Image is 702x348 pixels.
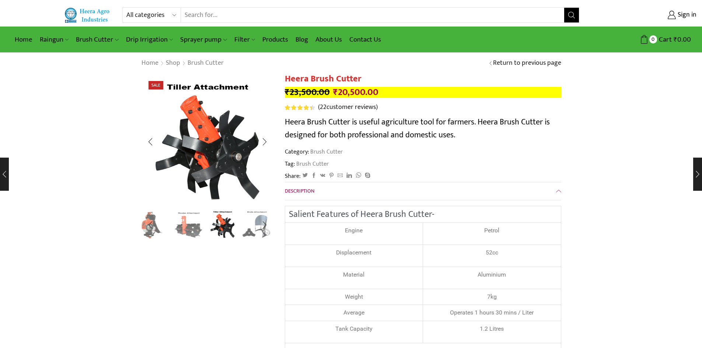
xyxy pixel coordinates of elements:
a: About Us [312,31,346,48]
span: Sale [149,81,163,89]
p: 52cc [427,249,557,257]
div: 7kg [427,293,557,301]
a: Blog [292,31,312,48]
h1: Heera Brush Cutter [285,74,561,84]
span: ₹ [674,34,677,45]
h2: Salient Features of Heera Brush Cutter- [289,210,557,219]
a: Brush Cutter [187,59,224,68]
span: Sign in [676,10,696,20]
input: Search for... [181,8,565,22]
div: Rated 4.55 out of 5 [285,105,315,110]
a: Home [141,59,159,68]
a: Tiller Attachmnet [207,209,238,239]
div: Previous slide [141,133,160,151]
nav: Breadcrumb [141,59,224,68]
div: Next slide [255,133,274,151]
a: Shop [165,59,181,68]
li: 3 / 8 [173,210,204,239]
span: Category: [285,148,343,156]
div: Weight [289,293,419,301]
bdi: 23,500.00 [285,85,330,100]
div: Material [289,271,419,279]
p: Displacement [289,249,419,257]
a: Weeder Ataachment [173,210,204,240]
a: 4 [139,210,170,240]
a: Contact Us [346,31,385,48]
li: 4 / 8 [207,210,238,239]
a: Sign in [590,8,696,22]
a: Sprayer pump [177,31,230,48]
div: Tank Capacity [289,325,419,333]
span: 0 [649,35,657,43]
li: 2 / 8 [139,210,170,239]
div: 4 / 8 [141,74,274,206]
span: Tag: [285,160,561,168]
p: Petrol [427,226,557,235]
span: Cart [657,35,672,45]
bdi: 0.00 [674,34,691,45]
span: ₹ [285,85,290,100]
a: Brush Cutter [295,160,329,168]
a: Filter [231,31,259,48]
li: 5 / 8 [241,210,272,239]
div: Previous slide [141,216,160,234]
span: 22 [320,102,326,113]
span: ₹ [333,85,338,100]
bdi: 20,500.00 [333,85,378,100]
a: (22customer reviews) [318,103,378,112]
a: Blade-Attach [241,209,272,239]
span: 22 [285,105,316,110]
a: Description [285,182,561,200]
div: Next slide [255,216,274,234]
a: Brush Cutter [309,147,343,157]
a: Products [259,31,292,48]
p: Engine [289,226,419,235]
p: 1.2 Litres [427,325,557,333]
div: Average [289,309,419,317]
a: Brush Cutter [72,31,122,48]
a: Home [11,31,36,48]
span: Description [285,187,314,195]
div: Operates 1 hours 30 mins / Liter [427,309,557,317]
button: Search button [564,8,579,22]
a: Raingun [36,31,72,48]
a: Return to previous page [493,59,561,68]
span: Rated out of 5 based on customer ratings [285,105,312,110]
a: 0 Cart ₹0.00 [587,33,691,46]
p: Aluminium [427,271,557,279]
a: Drip Irrigation [122,31,177,48]
span: Share: [285,172,301,180]
span: Heera Brush Cutter is useful agriculture tool for farmers. Heera Brush Cutter is designed for bot... [285,115,550,142]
